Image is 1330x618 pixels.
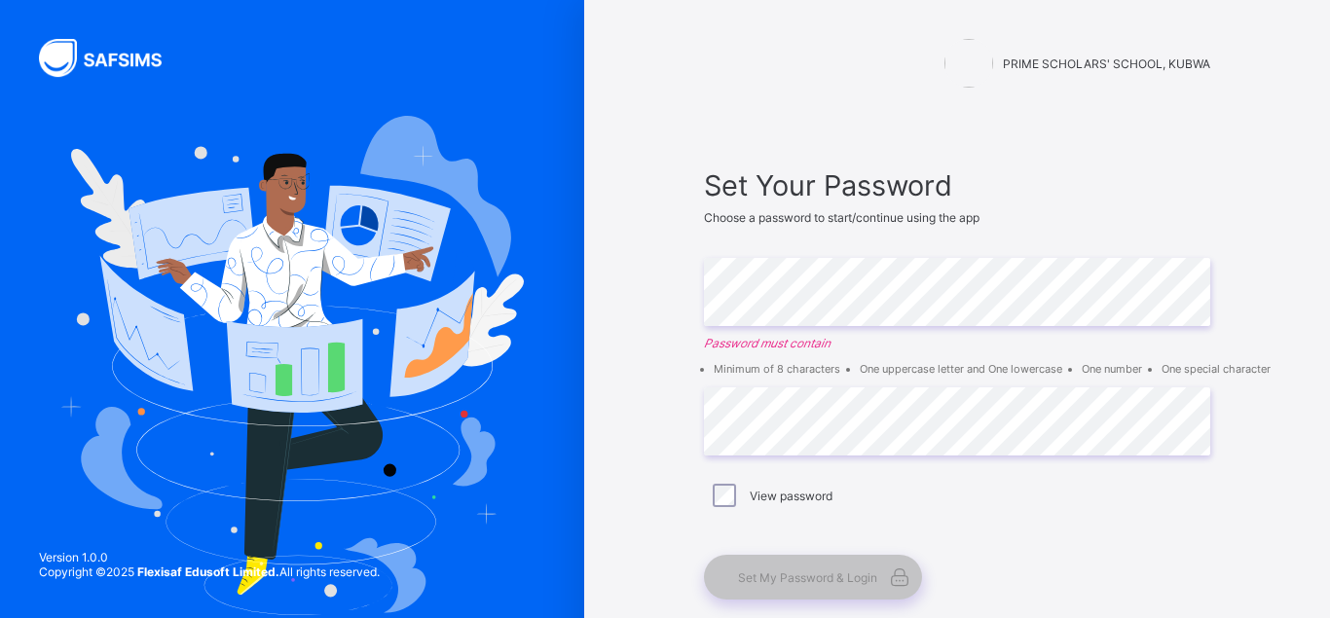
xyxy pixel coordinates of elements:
li: Minimum of 8 characters [714,362,840,376]
img: SAFSIMS Logo [39,39,185,77]
strong: Flexisaf Edusoft Limited. [137,564,279,579]
img: Hero Image [60,116,524,614]
em: Password must contain [704,336,1210,350]
li: One number [1082,362,1142,376]
span: Copyright © 2025 All rights reserved. [39,564,380,579]
img: PRIME SCHOLARS' SCHOOL, KUBWA [944,39,993,88]
span: Set My Password & Login [738,570,877,585]
span: Choose a password to start/continue using the app [704,210,979,225]
span: PRIME SCHOLARS' SCHOOL, KUBWA [1003,56,1210,71]
span: Version 1.0.0 [39,550,380,564]
li: One special character [1162,362,1271,376]
label: View password [750,489,832,503]
span: Set Your Password [704,168,1210,202]
li: One uppercase letter and One lowercase [860,362,1062,376]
